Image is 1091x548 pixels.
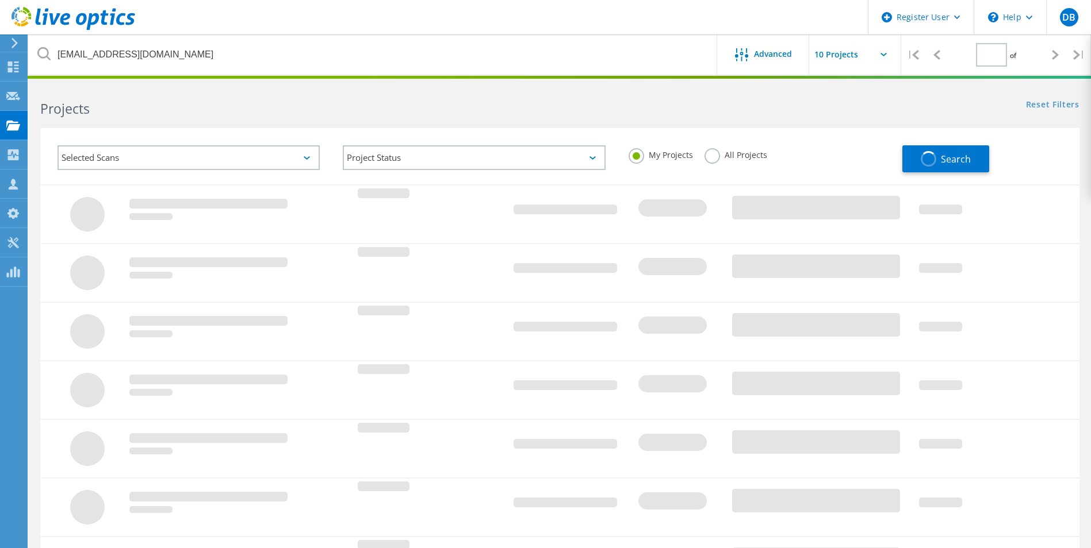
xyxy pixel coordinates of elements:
[941,153,971,165] span: Search
[629,148,693,159] label: My Projects
[12,24,135,32] a: Live Optics Dashboard
[988,12,998,22] svg: \n
[1062,13,1075,22] span: DB
[1067,34,1091,75] div: |
[343,145,605,170] div: Project Status
[1026,101,1079,110] a: Reset Filters
[58,145,320,170] div: Selected Scans
[902,145,989,172] button: Search
[29,34,718,75] input: Search projects by name, owner, ID, company, etc
[1010,51,1016,60] span: of
[754,50,792,58] span: Advanced
[705,148,767,159] label: All Projects
[40,99,90,118] b: Projects
[901,34,925,75] div: |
